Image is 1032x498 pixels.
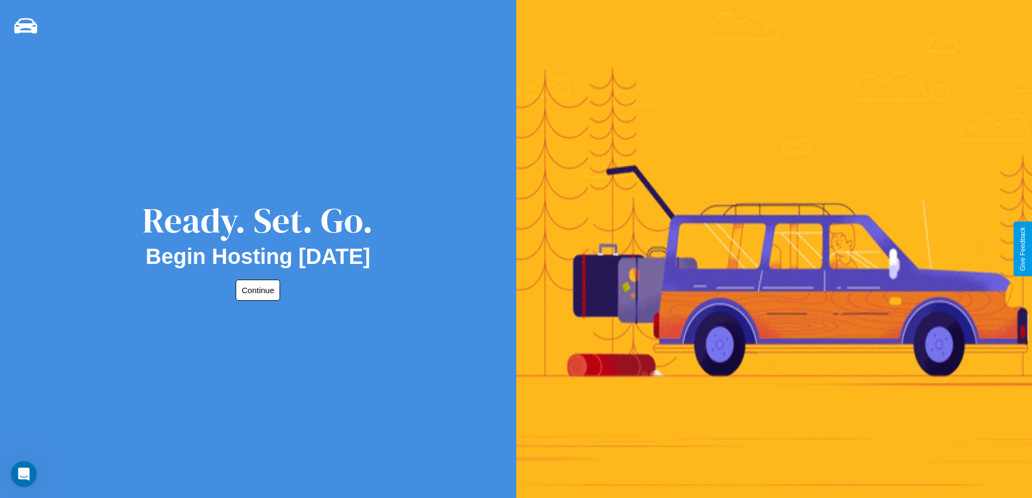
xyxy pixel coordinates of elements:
h2: Begin Hosting [DATE] [146,244,371,269]
div: Give Feedback [1019,227,1027,271]
iframe: Intercom live chat [11,461,37,487]
div: Ready. Set. Go. [142,196,373,244]
button: Continue [236,280,280,301]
